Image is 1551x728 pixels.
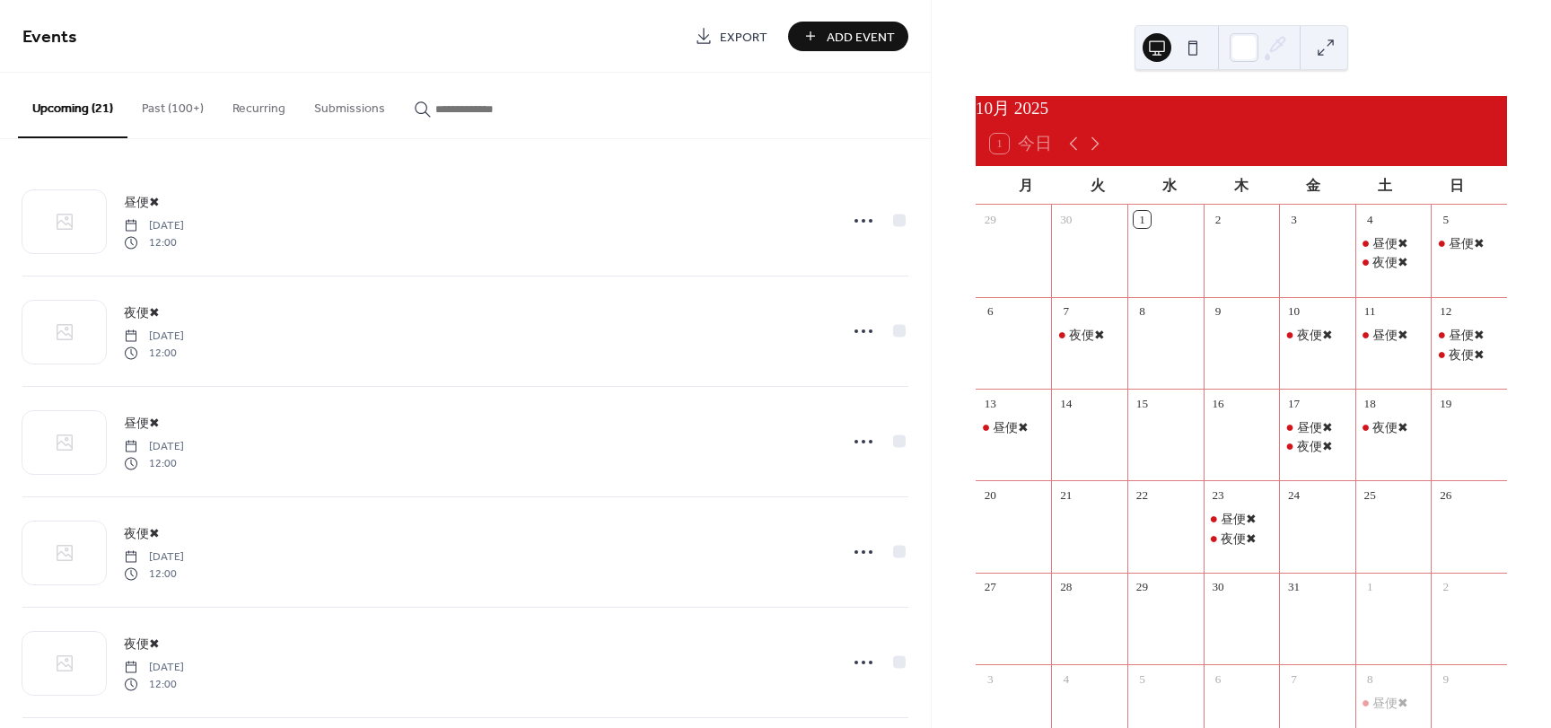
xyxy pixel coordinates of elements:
[124,549,184,566] span: [DATE]
[1285,671,1301,687] div: 7
[124,413,160,434] a: 昼便✖
[1221,510,1257,528] div: 昼便✖
[1134,303,1150,320] div: 8
[1372,326,1408,344] div: 昼便✖
[300,73,399,136] button: Submissions
[1355,234,1432,252] div: 昼便✖
[1062,166,1134,205] div: 火
[1210,671,1226,687] div: 6
[124,329,184,345] span: [DATE]
[1362,487,1378,504] div: 25
[1355,326,1432,344] div: 昼便✖
[1134,487,1150,504] div: 22
[1210,303,1226,320] div: 9
[1362,303,1378,320] div: 11
[1279,418,1355,436] div: 昼便✖
[124,415,160,434] span: 昼便✖
[1449,346,1485,364] div: 夜便✖
[1421,166,1493,205] div: 日
[1279,437,1355,455] div: 夜便✖
[1134,166,1205,205] div: 水
[1285,211,1301,227] div: 3
[1372,253,1408,271] div: 夜便✖
[124,234,184,250] span: 12:00
[1134,211,1150,227] div: 1
[18,73,127,138] button: Upcoming (21)
[1297,326,1333,344] div: 夜便✖
[1058,579,1074,595] div: 28
[124,455,184,471] span: 12:00
[788,22,908,51] button: Add Event
[124,303,160,323] a: 夜便✖
[127,73,218,136] button: Past (100+)
[1210,211,1226,227] div: 2
[1277,166,1349,205] div: 金
[1134,395,1150,411] div: 15
[720,28,767,47] span: Export
[1221,530,1257,548] div: 夜便✖
[1285,395,1301,411] div: 17
[1355,694,1432,712] div: 昼便✖
[124,676,184,692] span: 12:00
[124,525,160,544] span: 夜便✖
[1058,303,1074,320] div: 7
[1279,326,1355,344] div: 夜便✖
[124,304,160,323] span: 夜便✖
[1438,395,1454,411] div: 19
[1362,671,1378,687] div: 8
[982,579,998,595] div: 27
[1297,437,1333,455] div: 夜便✖
[124,634,160,654] a: 夜便✖
[124,636,160,654] span: 夜便✖
[681,22,781,51] a: Export
[124,523,160,544] a: 夜便✖
[982,395,998,411] div: 13
[1285,487,1301,504] div: 24
[1058,487,1074,504] div: 21
[1431,234,1507,252] div: 昼便✖
[976,96,1507,122] div: 10月 2025
[1438,211,1454,227] div: 5
[993,418,1029,436] div: 昼便✖
[1355,418,1432,436] div: 夜便✖
[1431,326,1507,344] div: 昼便✖
[1362,211,1378,227] div: 4
[1134,579,1150,595] div: 29
[22,20,77,55] span: Events
[976,418,1052,436] div: 昼便✖
[990,166,1062,205] div: 月
[124,439,184,455] span: [DATE]
[1362,579,1378,595] div: 1
[218,73,300,136] button: Recurring
[124,192,160,213] a: 昼便✖
[1285,303,1301,320] div: 10
[1449,326,1485,344] div: 昼便✖
[1058,671,1074,687] div: 4
[124,566,184,582] span: 12:00
[1210,579,1226,595] div: 30
[1372,694,1408,712] div: 昼便✖
[1204,530,1280,548] div: 夜便✖
[982,211,998,227] div: 29
[1431,346,1507,364] div: 夜便✖
[827,28,895,47] span: Add Event
[1058,211,1074,227] div: 30
[124,345,184,361] span: 12:00
[1438,487,1454,504] div: 26
[1134,671,1150,687] div: 5
[1051,326,1127,344] div: 夜便✖
[1362,395,1378,411] div: 18
[1349,166,1421,205] div: 土
[1210,487,1226,504] div: 23
[124,194,160,213] span: 昼便✖
[1449,234,1485,252] div: 昼便✖
[982,303,998,320] div: 6
[1438,671,1454,687] div: 9
[1355,253,1432,271] div: 夜便✖
[1205,166,1277,205] div: 木
[124,660,184,676] span: [DATE]
[124,218,184,234] span: [DATE]
[1438,303,1454,320] div: 12
[982,487,998,504] div: 20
